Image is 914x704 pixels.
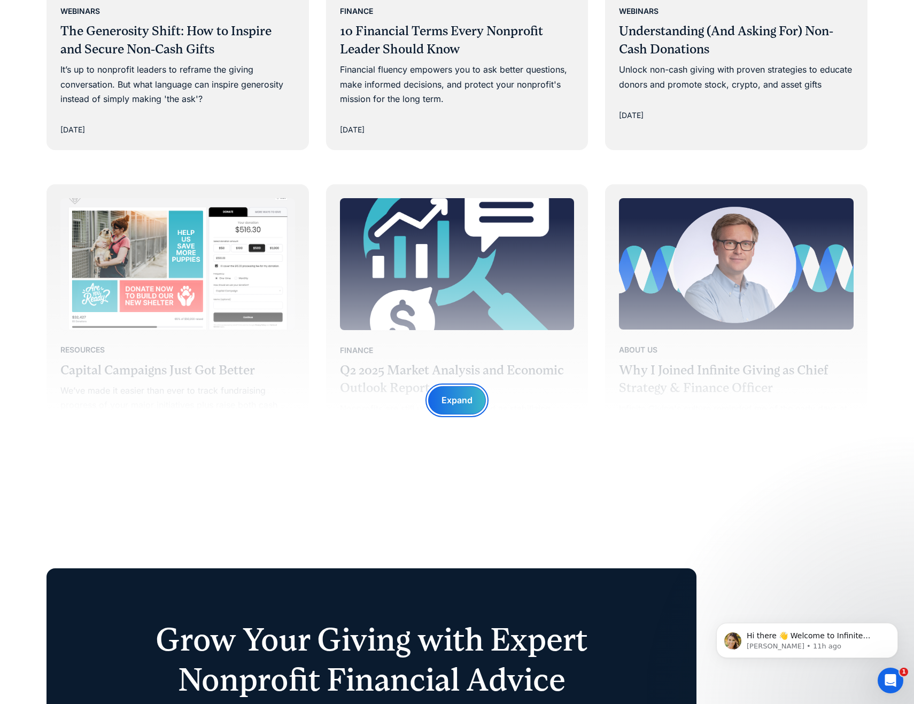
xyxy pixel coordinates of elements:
h3: Understanding (And Asking For) Non-Cash Donations [619,22,854,58]
div: [DATE] [619,109,644,122]
div: Financial fluency empowers you to ask better questions, make informed decisions, and protect your... [340,62,575,106]
a: ResourcesCapital Campaigns Just Got BetterWe’ve made it easier than ever to track fundraising pro... [48,185,308,470]
span: 1 [900,668,908,676]
a: About UsWhy I Joined Infinite Giving as Chief Strategy & Finance OfficerInfinite Giving's culture... [606,185,866,488]
h3: The Generosity Shift: How to Inspire and Secure Non-Cash Gifts [60,22,295,58]
h1: Grow Your Giving with Expert Nonprofit Financial Advice [98,620,645,700]
div: It’s up to nonprofit leaders to reframe the giving conversation. But what language can inspire ge... [60,62,295,106]
div: [DATE] [340,123,365,136]
div: Unlock non-cash giving with proven strategies to educate donors and promote stock, crypto, and as... [619,62,854,91]
h3: 10 Financial Terms Every Nonprofit Leader Should Know [340,22,575,58]
div: Finance [340,5,373,18]
iframe: Intercom notifications message [700,600,914,675]
div: [DATE] [60,123,85,136]
div: Webinars [619,5,659,18]
iframe: Intercom live chat [878,668,903,693]
div: Expand [441,393,473,408]
a: FinanceQ2 2025 Market Analysis and Economic Outlook ReportNonprofits are still uniquely positione... [327,185,587,473]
